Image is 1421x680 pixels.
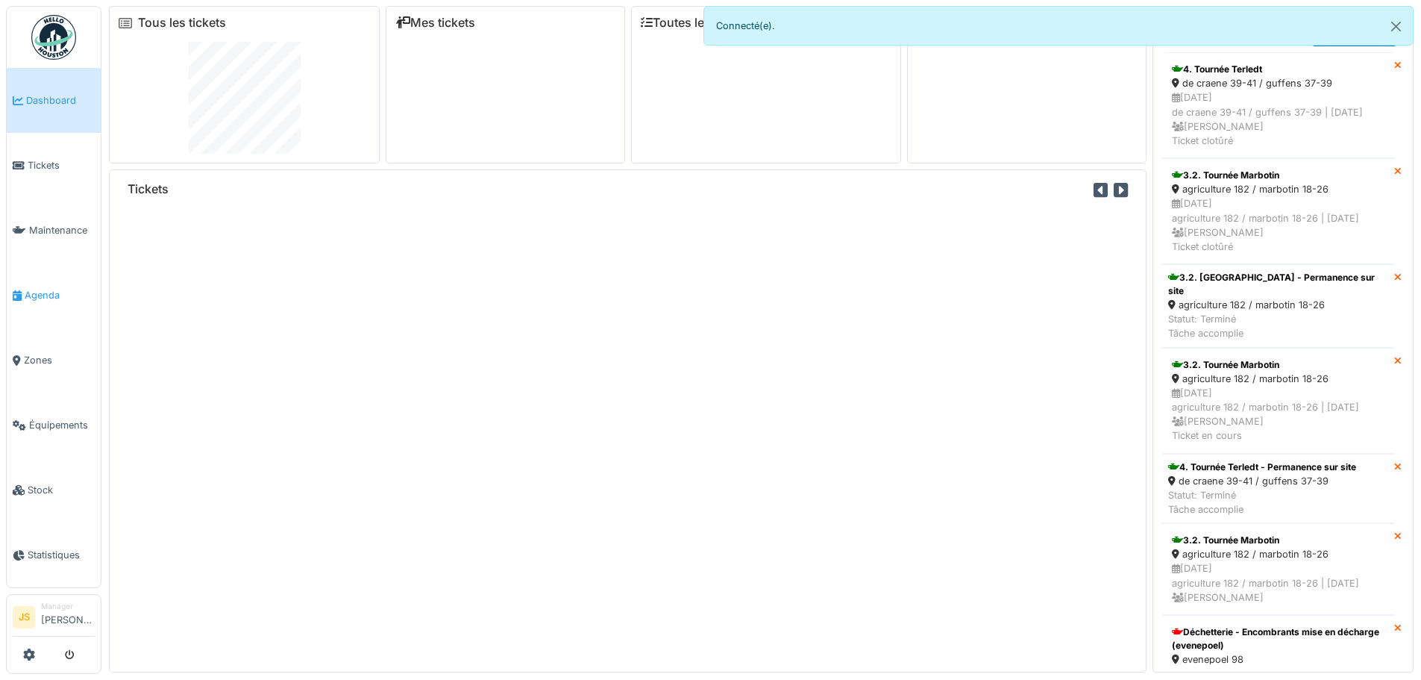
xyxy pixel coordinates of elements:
[1162,264,1394,348] a: 3.2. [GEOGRAPHIC_DATA] - Permanence sur site agriculture 182 / marbotin 18-26 Statut: TerminéTâch...
[1172,169,1384,182] div: 3.2. Tournée Marbotin
[395,16,475,30] a: Mes tickets
[1172,652,1384,667] div: evenepoel 98
[1172,386,1384,443] div: [DATE] agriculture 182 / marbotin 18-26 | [DATE] [PERSON_NAME] Ticket en cours
[1162,523,1394,615] a: 3.2. Tournée Marbotin agriculture 182 / marbotin 18-26 [DATE]agriculture 182 / marbotin 18-26 | [...
[1162,454,1394,524] a: 4. Tournée Terledt - Permanence sur site de craene 39-41 / guffens 37-39 Statut: TerminéTâche acc...
[24,353,95,367] span: Zones
[7,198,101,263] a: Maintenance
[7,523,101,587] a: Statistiques
[1168,488,1356,517] div: Statut: Terminé Tâche accomplie
[28,483,95,497] span: Stock
[1168,461,1356,474] div: 4. Tournée Terledt - Permanence sur site
[7,68,101,133] a: Dashboard
[1162,158,1394,264] a: 3.2. Tournée Marbotin agriculture 182 / marbotin 18-26 [DATE]agriculture 182 / marbotin 18-26 | [...
[1172,372,1384,386] div: agriculture 182 / marbotin 18-26
[1168,474,1356,488] div: de craene 39-41 / guffens 37-39
[1172,626,1384,652] div: Déchetterie - Encombrants mise en décharge (evenepoel)
[641,16,752,30] a: Toutes les tâches
[7,133,101,198] a: Tickets
[41,601,95,612] div: Manager
[29,418,95,432] span: Équipements
[1168,298,1388,312] div: agriculture 182 / marbotin 18-26
[29,223,95,237] span: Maintenance
[1379,7,1413,46] button: Close
[703,6,1414,46] div: Connecté(e).
[1172,534,1384,547] div: 3.2. Tournée Marbotin
[7,393,101,458] a: Équipements
[13,606,35,628] li: JS
[7,328,101,393] a: Zones
[1172,358,1384,372] div: 3.2. Tournée Marbotin
[1172,76,1384,90] div: de craene 39-41 / guffens 37-39
[28,158,95,172] span: Tickets
[7,263,101,328] a: Agenda
[13,601,95,637] a: JS Manager[PERSON_NAME]
[1172,547,1384,561] div: agriculture 182 / marbotin 18-26
[26,93,95,107] span: Dashboard
[31,15,76,60] img: Badge_color-CXgf-gQk.svg
[28,548,95,562] span: Statistiques
[138,16,226,30] a: Tous les tickets
[1172,196,1384,254] div: [DATE] agriculture 182 / marbotin 18-26 | [DATE] [PERSON_NAME] Ticket clotûré
[41,601,95,633] li: [PERSON_NAME]
[25,288,95,302] span: Agenda
[128,182,169,196] h6: Tickets
[1168,271,1388,298] div: 3.2. [GEOGRAPHIC_DATA] - Permanence sur site
[1172,90,1384,148] div: [DATE] de craene 39-41 / guffens 37-39 | [DATE] [PERSON_NAME] Ticket clotûré
[1172,182,1384,196] div: agriculture 182 / marbotin 18-26
[1162,52,1394,158] a: 4. Tournée Terledt de craene 39-41 / guffens 37-39 [DATE]de craene 39-41 / guffens 37-39 | [DATE]...
[7,458,101,523] a: Stock
[1172,561,1384,605] div: [DATE] agriculture 182 / marbotin 18-26 | [DATE] [PERSON_NAME]
[1168,312,1388,340] div: Statut: Terminé Tâche accomplie
[1172,63,1384,76] div: 4. Tournée Terledt
[1162,348,1394,454] a: 3.2. Tournée Marbotin agriculture 182 / marbotin 18-26 [DATE]agriculture 182 / marbotin 18-26 | [...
